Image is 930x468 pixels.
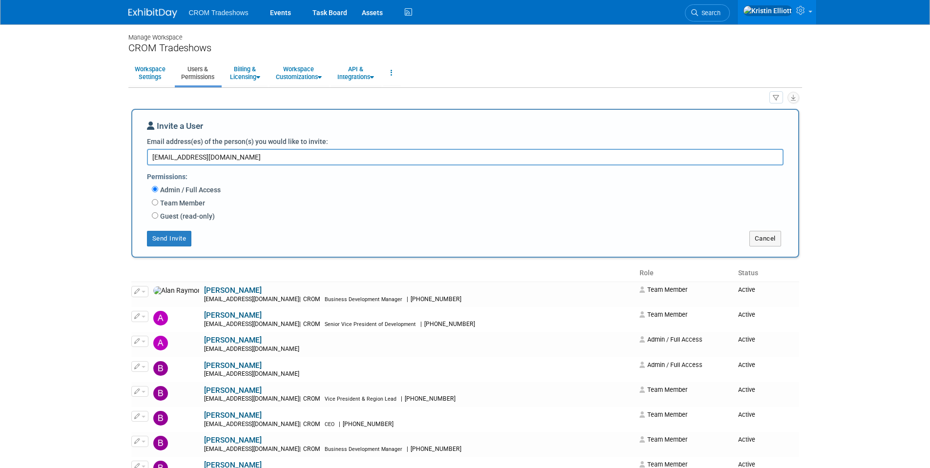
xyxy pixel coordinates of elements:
a: API &Integrations [331,61,380,85]
a: WorkspaceCustomizations [269,61,328,85]
div: [EMAIL_ADDRESS][DOMAIN_NAME] [204,296,633,304]
span: | [407,446,408,452]
div: [EMAIL_ADDRESS][DOMAIN_NAME] [204,346,633,353]
th: Status [734,265,799,282]
span: Team Member [640,286,687,293]
span: Team Member [640,386,687,393]
span: | [407,296,408,303]
span: Admin / Full Access [640,336,703,343]
th: Role [636,265,734,282]
span: [PHONE_NUMBER] [408,296,464,303]
span: [PHONE_NUMBER] [408,446,464,452]
a: WorkspaceSettings [128,61,172,85]
span: | [299,446,301,452]
span: Active [738,286,755,293]
span: Active [738,386,755,393]
span: | [401,395,402,402]
label: Guest (read-only) [158,211,215,221]
img: Alicia Walker [153,336,168,350]
span: | [299,421,301,427]
span: CROM [301,296,323,303]
span: Admin / Full Access [640,361,703,368]
button: Cancel [749,231,781,246]
span: Active [738,461,755,468]
div: [EMAIL_ADDRESS][DOMAIN_NAME] [204,421,633,428]
img: Alexander Ciasca [153,311,168,326]
div: [EMAIL_ADDRESS][DOMAIN_NAME] [204,370,633,378]
img: Alan Raymond [153,286,199,295]
a: [PERSON_NAME] [204,361,262,370]
img: Bill Polymenakos [153,361,168,376]
span: Search [698,9,721,17]
span: Active [738,411,755,418]
span: | [299,296,301,303]
label: Email address(es) of the person(s) you would like to invite: [147,137,328,146]
div: [EMAIL_ADDRESS][DOMAIN_NAME] [204,321,633,328]
span: [PHONE_NUMBER] [402,395,458,402]
a: [PERSON_NAME] [204,436,262,445]
button: Send Invite [147,231,192,246]
img: Bobby Oyenarte [153,411,168,426]
span: CROM [301,321,323,327]
a: [PERSON_NAME] [204,286,262,295]
label: Team Member [158,198,205,208]
img: Kristin Elliott [743,5,792,16]
div: [EMAIL_ADDRESS][DOMAIN_NAME] [204,395,633,403]
div: Permissions: [147,168,791,184]
span: [PHONE_NUMBER] [422,321,478,327]
div: Invite a User [147,120,784,137]
a: Billing &Licensing [224,61,267,85]
span: Team Member [640,436,687,443]
span: | [339,421,340,427]
img: Branden Peterson [153,436,168,450]
span: Business Development Manager [325,446,402,452]
span: Team Member [640,311,687,318]
label: Admin / Full Access [158,185,221,195]
a: Users &Permissions [175,61,221,85]
img: Blake Roberts [153,386,168,401]
span: CROM Tradeshows [189,9,248,17]
a: [PERSON_NAME] [204,336,262,345]
a: [PERSON_NAME] [204,386,262,395]
div: CROM Tradeshows [128,42,802,54]
a: Search [685,4,730,21]
span: CEO [325,421,334,427]
span: Active [738,436,755,443]
span: Business Development Manager [325,296,402,303]
span: | [420,321,422,327]
div: [EMAIL_ADDRESS][DOMAIN_NAME] [204,446,633,453]
span: Senior Vice President of Development [325,321,416,327]
span: CROM [301,395,323,402]
a: [PERSON_NAME] [204,311,262,320]
span: CROM [301,446,323,452]
span: | [299,395,301,402]
div: Manage Workspace [128,24,802,42]
span: CROM [301,421,323,427]
span: Active [738,311,755,318]
span: | [299,321,301,327]
span: Team Member [640,411,687,418]
img: ExhibitDay [128,8,177,18]
span: Active [738,336,755,343]
span: [PHONE_NUMBER] [340,421,396,427]
span: Vice President & Region Lead [325,396,396,402]
span: Active [738,361,755,368]
span: Team Member [640,461,687,468]
a: [PERSON_NAME] [204,411,262,420]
